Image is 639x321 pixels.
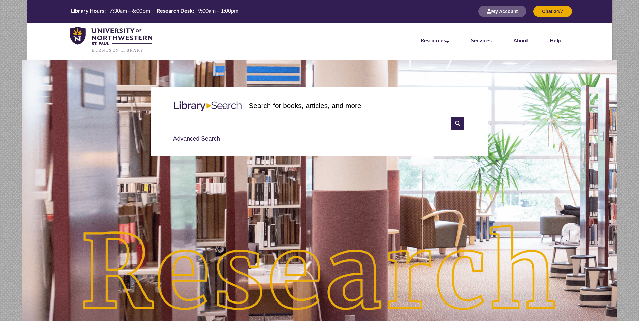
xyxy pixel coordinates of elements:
table: Hours Today [68,7,241,15]
button: Chat 24/7 [533,6,572,17]
i: Search [451,117,464,130]
a: Help [550,37,561,43]
a: Services [471,37,492,43]
a: Chat 24/7 [533,8,572,14]
a: About [513,37,528,43]
span: 9:00am – 1:00pm [198,7,238,14]
a: Resources [421,37,449,43]
img: Libary Search [170,99,245,114]
a: Advanced Search [173,135,220,142]
span: 7:30am – 6:00pm [109,7,150,14]
button: My Account [478,6,526,17]
img: UNWSP Library Logo [70,27,153,53]
a: Hours Today [68,7,241,16]
a: My Account [478,8,526,14]
th: Library Hours: [68,7,107,14]
th: Research Desk: [154,7,195,14]
p: | Search for books, articles, and more [245,100,361,111]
